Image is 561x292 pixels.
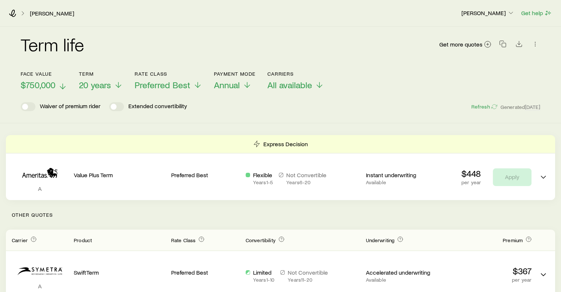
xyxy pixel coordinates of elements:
[366,277,434,283] p: Available
[288,277,328,283] p: Years 11 - 20
[12,282,68,290] p: A
[74,171,165,179] p: Value Plus Term
[246,237,276,243] span: Convertibility
[525,104,540,110] span: [DATE]
[366,269,434,276] p: Accelerated underwriting
[366,179,434,185] p: Available
[286,171,326,179] p: Not Convertible
[253,277,274,283] p: Years 1 - 10
[40,102,100,111] p: Waiver of premium rider
[267,71,324,77] p: Carriers
[286,179,326,185] p: Years 6 - 20
[128,102,187,111] p: Extended convertibility
[12,185,68,192] p: A
[171,171,240,179] p: Preferred Best
[501,104,540,110] span: Generated
[267,80,312,90] span: All available
[6,200,555,230] p: Other Quotes
[135,80,190,90] span: Preferred Best
[21,35,84,53] h2: Term life
[214,80,240,90] span: Annual
[514,42,524,49] a: Download CSV
[366,237,394,243] span: Underwriting
[471,103,497,110] button: Refresh
[253,179,273,185] p: Years 1 - 5
[171,237,196,243] span: Rate Class
[267,71,324,90] button: CarriersAll available
[6,135,555,200] div: Term quotes
[21,71,67,77] p: Face value
[440,277,531,283] p: per year
[21,71,67,90] button: Face value$750,000
[135,71,202,77] p: Rate Class
[461,168,481,179] p: $448
[503,237,523,243] span: Premium
[253,269,274,276] p: Limited
[439,40,492,49] a: Get more quotes
[461,9,515,18] button: [PERSON_NAME]
[30,10,75,17] a: [PERSON_NAME]
[253,171,273,179] p: Flexible
[288,269,328,276] p: Not Convertible
[263,140,308,148] p: Express Decision
[461,9,515,17] p: [PERSON_NAME]
[79,71,123,90] button: Term20 years
[12,237,28,243] span: Carrier
[366,171,434,179] p: Instant underwriting
[171,269,240,276] p: Preferred Best
[79,71,123,77] p: Term
[214,71,256,77] p: Payment Mode
[74,237,92,243] span: Product
[214,71,256,90] button: Payment ModeAnnual
[521,9,552,17] button: Get help
[79,80,111,90] span: 20 years
[493,168,531,186] button: Apply
[74,269,165,276] p: SwiftTerm
[461,179,481,185] p: per year
[21,80,55,90] span: $750,000
[439,41,482,47] span: Get more quotes
[440,266,531,276] p: $367
[135,71,202,90] button: Rate ClassPreferred Best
